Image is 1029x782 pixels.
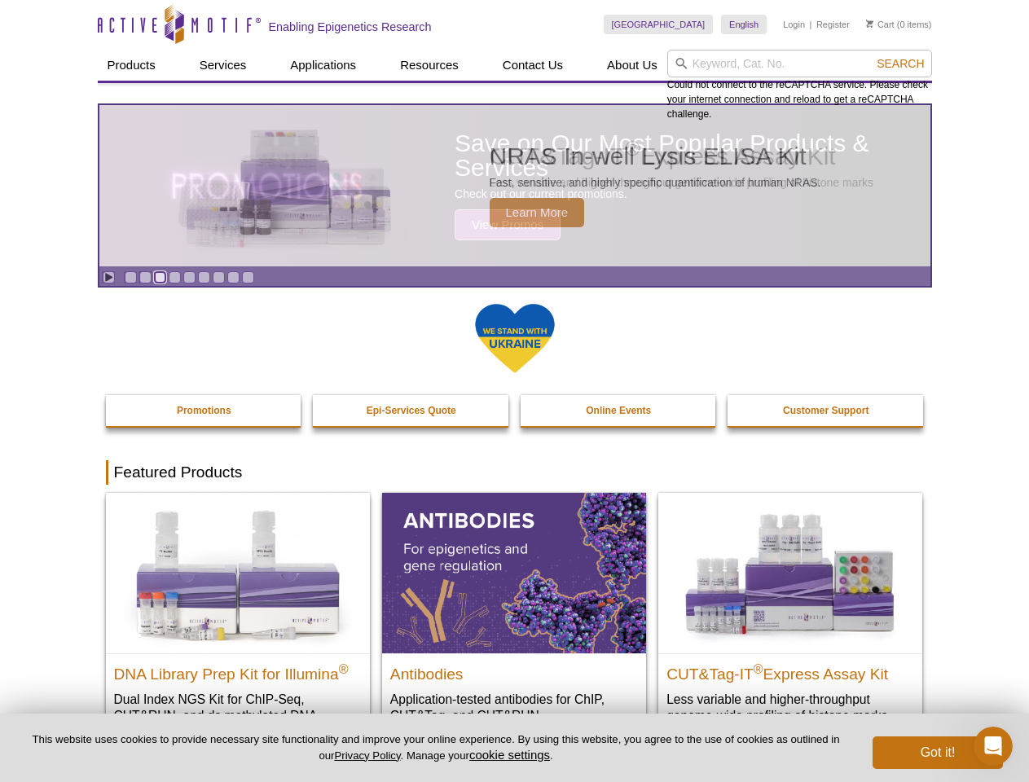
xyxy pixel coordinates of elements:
[190,50,257,81] a: Services
[873,736,1003,769] button: Got it!
[154,271,166,283] a: Go to slide 3
[139,271,152,283] a: Go to slide 2
[382,493,646,652] img: All Antibodies
[658,493,922,652] img: CUT&Tag-IT® Express Assay Kit
[103,271,115,283] a: Toggle autoplay
[469,748,550,762] button: cookie settings
[666,691,914,724] p: Less variable and higher-throughput genome-wide profiling of histone marks​.
[269,20,432,34] h2: Enabling Epigenetics Research
[382,493,646,740] a: All Antibodies Antibodies Application-tested antibodies for ChIP, CUT&Tag, and CUT&RUN.
[866,20,873,28] img: Your Cart
[98,50,165,81] a: Products
[390,50,468,81] a: Resources
[810,15,812,34] li: |
[198,271,210,283] a: Go to slide 6
[242,271,254,283] a: Go to slide 9
[169,271,181,283] a: Go to slide 4
[877,57,924,70] span: Search
[728,395,925,426] a: Customer Support
[493,50,573,81] a: Contact Us
[106,460,924,485] h2: Featured Products
[866,19,895,30] a: Cart
[872,56,929,71] button: Search
[106,395,303,426] a: Promotions
[597,50,667,81] a: About Us
[816,19,850,30] a: Register
[114,658,362,683] h2: DNA Library Prep Kit for Illumina
[177,405,231,416] strong: Promotions
[213,271,225,283] a: Go to slide 7
[280,50,366,81] a: Applications
[604,15,714,34] a: [GEOGRAPHIC_DATA]
[658,493,922,740] a: CUT&Tag-IT® Express Assay Kit CUT&Tag-IT®Express Assay Kit Less variable and higher-throughput ge...
[26,732,846,763] p: This website uses cookies to provide necessary site functionality and improve your online experie...
[114,691,362,740] p: Dual Index NGS Kit for ChIP-Seq, CUT&RUN, and ds methylated DNA assays.
[313,395,510,426] a: Epi-Services Quote
[754,661,763,675] sup: ®
[106,493,370,652] img: DNA Library Prep Kit for Illumina
[367,405,456,416] strong: Epi-Services Quote
[783,405,868,416] strong: Customer Support
[334,749,400,762] a: Privacy Policy
[474,302,556,375] img: We Stand With Ukraine
[974,727,1013,766] iframe: Intercom live chat
[783,19,805,30] a: Login
[586,405,651,416] strong: Online Events
[667,50,932,121] div: Could not connect to the reCAPTCHA service. Please check your internet connection and reload to g...
[666,658,914,683] h2: CUT&Tag-IT Express Assay Kit
[721,15,767,34] a: English
[106,493,370,756] a: DNA Library Prep Kit for Illumina DNA Library Prep Kit for Illumina® Dual Index NGS Kit for ChIP-...
[390,658,638,683] h2: Antibodies
[227,271,240,283] a: Go to slide 8
[125,271,137,283] a: Go to slide 1
[390,691,638,724] p: Application-tested antibodies for ChIP, CUT&Tag, and CUT&RUN.
[183,271,196,283] a: Go to slide 5
[339,661,349,675] sup: ®
[667,50,932,77] input: Keyword, Cat. No.
[866,15,932,34] li: (0 items)
[521,395,718,426] a: Online Events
